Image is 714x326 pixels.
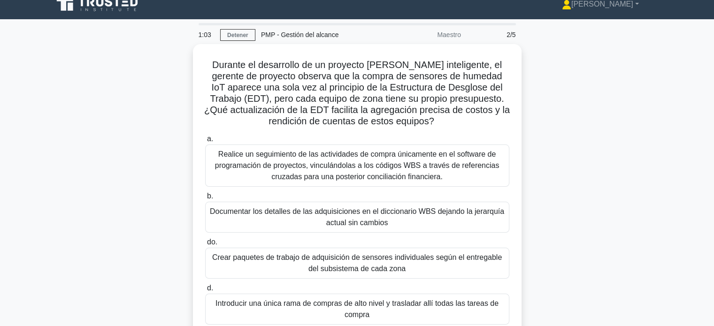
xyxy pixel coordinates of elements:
font: Detener [227,32,248,38]
font: Durante el desarrollo de un proyecto [PERSON_NAME] inteligente, el gerente de proyecto observa qu... [204,60,510,126]
font: d. [207,284,213,292]
div: 1:03 [193,25,220,44]
font: Crear paquetes de trabajo de adquisición de sensores individuales según el entregable del subsist... [212,253,502,273]
font: Realice un seguimiento de las actividades de compra únicamente en el software de programación de ... [215,150,499,181]
font: a. [207,135,213,143]
font: Introducir una única rama de compras de alto nivel y trasladar allí todas las tareas de compra [215,299,499,318]
font: PMP - Gestión del alcance [261,31,339,38]
font: b. [207,192,213,200]
a: Detener [220,29,255,41]
font: Documentar los detalles de las adquisiciones en el diccionario WBS dejando la jerarquía actual si... [210,207,504,227]
font: 2/5 [507,31,515,38]
font: do. [207,238,217,246]
font: Maestro [437,31,461,38]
